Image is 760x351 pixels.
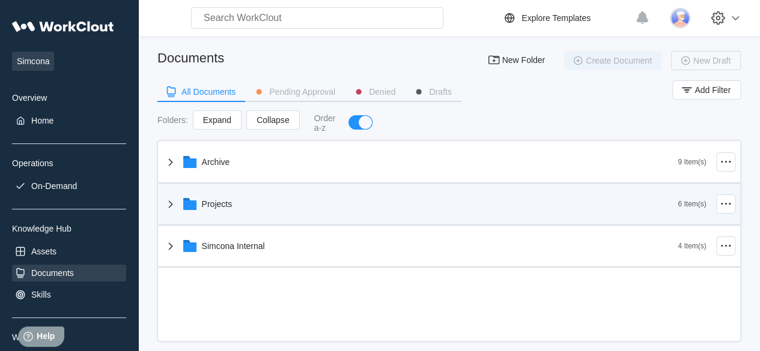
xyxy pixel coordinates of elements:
[31,247,56,256] div: Assets
[181,88,236,96] div: All Documents
[678,158,706,166] div: 9 Item(s)
[269,88,335,96] div: Pending Approval
[257,116,289,124] span: Collapse
[12,52,54,71] span: Simcona
[12,224,126,233] div: Knowledge Hub
[521,13,591,23] div: Explore Templates
[191,7,443,29] input: Search WorkClout
[502,11,629,25] a: Explore Templates
[202,199,233,209] div: Projects
[670,8,690,28] img: user-3.png
[12,112,126,129] a: Home
[31,268,74,278] div: Documents
[12,265,126,281] a: Documents
[369,88,395,96] div: Denied
[678,242,706,250] div: 4 Item(s)
[157,83,245,101] button: All Documents
[12,243,126,260] a: Assets
[314,113,337,133] div: Order a-z
[678,200,706,208] div: 6 Item(s)
[586,56,652,65] span: Create Document
[12,332,126,342] div: Workclout
[405,83,461,101] button: Drafts
[31,181,77,191] div: On-Demand
[31,290,51,299] div: Skills
[246,110,299,130] button: Collapse
[564,51,661,70] button: Create Document
[203,116,231,124] span: Expand
[672,80,741,100] button: Add Filter
[671,51,741,70] button: New Draft
[31,116,53,125] div: Home
[345,83,405,101] button: Denied
[245,83,345,101] button: Pending Approval
[480,51,555,70] button: New Folder
[429,88,451,96] div: Drafts
[12,286,126,303] a: Skills
[12,158,126,168] div: Operations
[12,93,126,103] div: Overview
[693,56,731,65] span: New Draft
[202,157,230,167] div: Archive
[157,50,224,66] div: Documents
[202,241,265,251] div: Simcona Internal
[12,178,126,194] a: On-Demand
[502,56,545,65] span: New Folder
[193,110,242,130] button: Expand
[695,86,731,94] span: Add Filter
[157,115,188,125] div: Folders :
